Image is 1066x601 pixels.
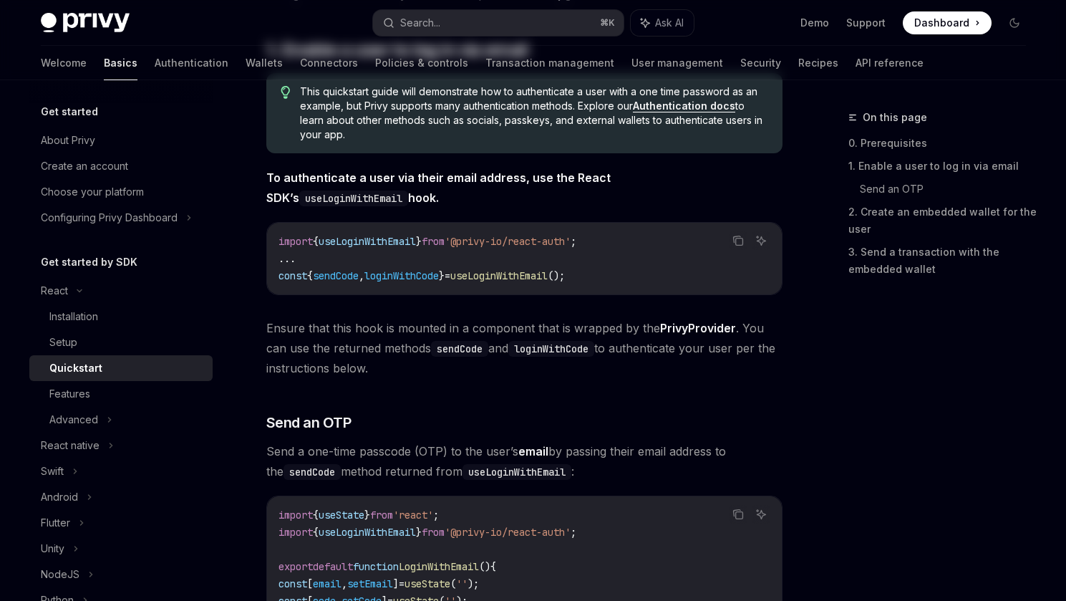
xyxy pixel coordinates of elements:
[548,269,565,282] span: ();
[490,560,496,573] span: {
[571,235,576,248] span: ;
[800,16,829,30] a: Demo
[416,235,422,248] span: }
[319,526,416,539] span: useLoginWithEmail
[266,441,782,481] span: Send a one-time passcode (OTP) to the user’s by passing their email address to the method returne...
[660,321,736,336] a: PrivyProvider
[155,46,228,80] a: Authentication
[300,85,767,142] span: This quickstart guide will demonstrate how to authenticate a user with a one time password as an ...
[631,10,694,36] button: Ask AI
[266,318,782,378] span: Ensure that this hook is mounted in a component that is wrapped by the . You can use the returned...
[41,463,64,480] div: Swift
[341,577,347,590] span: ,
[353,560,399,573] span: function
[798,46,838,80] a: Recipes
[278,252,296,265] span: ...
[399,577,404,590] span: =
[729,505,747,524] button: Copy the contents from the code block
[29,330,213,355] a: Setup
[41,209,178,226] div: Configuring Privy Dashboard
[313,526,319,539] span: {
[404,577,450,590] span: useState
[313,269,359,282] span: sendCode
[29,128,213,153] a: About Privy
[278,509,313,521] span: import
[431,341,488,357] code: sendCode
[740,46,781,80] a: Security
[846,16,886,30] a: Support
[508,341,594,357] code: loginWithCode
[445,269,450,282] span: =
[375,46,468,80] a: Policies & controls
[400,14,440,32] div: Search...
[422,235,445,248] span: from
[313,577,341,590] span: email
[281,86,291,99] svg: Tip
[848,155,1037,178] a: 1. Enable a user to log in via email
[29,381,213,407] a: Features
[456,577,467,590] span: ''
[373,10,624,36] button: Search...⌘K
[41,132,95,149] div: About Privy
[364,269,439,282] span: loginWithCode
[752,505,770,524] button: Ask AI
[860,178,1037,201] a: Send an OTP
[41,437,100,454] div: React native
[41,46,87,80] a: Welcome
[422,526,445,539] span: from
[41,254,137,271] h5: Get started by SDK
[450,269,548,282] span: useLoginWithEmail
[278,235,313,248] span: import
[41,566,79,583] div: NodeJS
[319,235,416,248] span: useLoginWithEmail
[433,509,439,521] span: ;
[752,231,770,250] button: Ask AI
[729,231,747,250] button: Copy the contents from the code block
[29,179,213,205] a: Choose your platform
[1003,11,1026,34] button: Toggle dark mode
[49,411,98,428] div: Advanced
[863,109,927,126] span: On this page
[41,103,98,120] h5: Get started
[393,509,433,521] span: 'react'
[479,560,490,573] span: ()
[445,235,571,248] span: '@privy-io/react-auth'
[49,360,102,377] div: Quickstart
[49,308,98,325] div: Installation
[49,334,77,351] div: Setup
[633,100,735,112] a: Authentication docs
[278,577,307,590] span: const
[278,560,313,573] span: export
[307,269,313,282] span: {
[462,464,571,480] code: useLoginWithEmail
[439,269,445,282] span: }
[300,46,358,80] a: Connectors
[485,46,614,80] a: Transaction management
[41,183,144,201] div: Choose your platform
[41,13,130,33] img: dark logo
[571,526,576,539] span: ;
[49,385,90,403] div: Features
[29,153,213,179] a: Create an account
[445,526,571,539] span: '@privy-io/react-auth'
[41,489,78,506] div: Android
[416,526,422,539] span: }
[313,560,353,573] span: default
[29,304,213,330] a: Installation
[518,444,548,458] strong: email
[655,16,684,30] span: Ask AI
[848,201,1037,241] a: 2. Create an embedded wallet for the user
[848,241,1037,281] a: 3. Send a transaction with the embedded wallet
[359,269,364,282] span: ,
[364,509,370,521] span: }
[278,526,313,539] span: import
[266,170,611,205] strong: To authenticate a user via their email address, use the React SDK’s hook.
[600,17,615,29] span: ⌘ K
[347,577,393,590] span: setEmail
[41,158,128,175] div: Create an account
[299,191,408,206] code: useLoginWithEmail
[856,46,924,80] a: API reference
[104,46,137,80] a: Basics
[246,46,283,80] a: Wallets
[307,577,313,590] span: [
